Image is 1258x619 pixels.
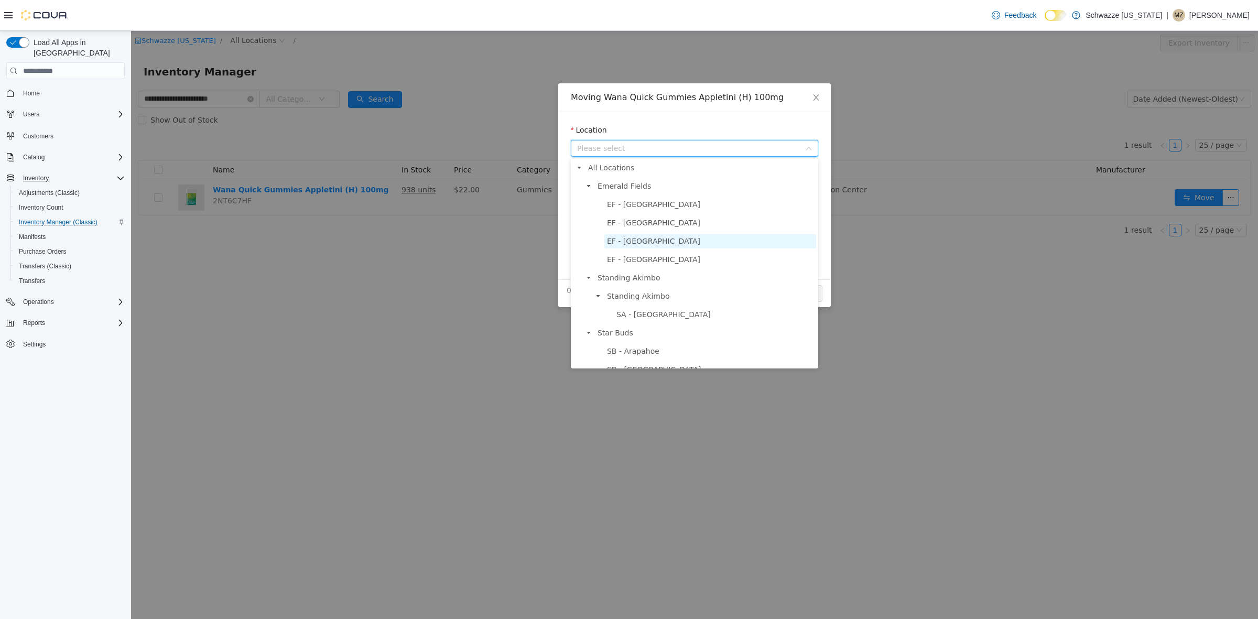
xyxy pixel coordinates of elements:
button: Operations [2,295,129,309]
span: Catalog [19,151,125,164]
button: Transfers (Classic) [10,259,129,274]
div: Mengistu Zebulun [1173,9,1185,21]
a: Settings [19,338,50,351]
span: SB - Aurora [473,332,685,346]
span: Adjustments (Classic) [15,187,125,199]
span: EF - Wash Park [473,222,685,236]
a: Feedback [988,5,1040,26]
button: Inventory Manager (Classic) [10,215,129,230]
span: Catalog [23,153,45,161]
span: EF - [GEOGRAPHIC_DATA] [476,224,569,233]
span: Standing Akimbo [467,243,529,251]
span: Inventory [19,172,125,184]
span: SB - Arapahoe [473,313,685,328]
a: Inventory Manager (Classic) [15,216,102,229]
span: Standing Akimbo [464,240,685,254]
span: Feedback [1004,10,1036,20]
button: Adjustments (Classic) [10,186,129,200]
p: Schwazze [US_STATE] [1086,9,1162,21]
span: SA - Denver [483,277,685,291]
button: Users [19,108,44,121]
span: Emerald Fields [464,148,685,162]
span: EF - [GEOGRAPHIC_DATA] [476,169,569,178]
button: Catalog [2,150,129,165]
span: Reports [23,319,45,327]
span: Customers [23,132,53,140]
a: Manifests [15,231,50,243]
a: Inventory Count [15,201,68,214]
span: Operations [23,298,54,306]
button: Catalog [19,151,49,164]
span: EF - Glendale [473,167,685,181]
span: Settings [23,340,46,349]
span: Inventory Manager (Classic) [19,218,97,226]
span: EF - South Boulder [473,203,685,218]
a: Transfers [15,275,49,287]
button: Customers [2,128,129,143]
span: All Locations [457,133,503,141]
span: Settings [19,338,125,351]
button: Close [670,52,700,82]
span: Standing Akimbo [476,261,538,269]
button: Users [2,107,129,122]
i: icon: caret-down [446,134,451,139]
i: icon: caret-down [455,299,460,305]
button: Operations [19,296,58,308]
span: MZ [1174,9,1183,21]
span: Transfers (Classic) [19,262,71,270]
i: icon: caret-down [455,244,460,249]
span: Reports [19,317,125,329]
span: Transfers [15,275,125,287]
span: Standing Akimbo [473,258,685,273]
span: Inventory Count [19,203,63,212]
img: Cova [21,10,68,20]
span: Home [23,89,40,97]
span: All Locations [454,130,685,144]
span: Home [19,86,125,100]
button: Manifests [10,230,129,244]
span: Purchase Orders [19,247,67,256]
span: SB - [GEOGRAPHIC_DATA] [476,334,570,343]
span: 0 Units will be moved. [436,254,517,265]
i: icon: close [681,62,689,71]
button: Settings [2,336,129,352]
i: icon: down [675,114,681,122]
button: Inventory Count [10,200,129,215]
span: Users [19,108,125,121]
button: Purchase Orders [10,244,129,259]
span: Manifests [19,233,46,241]
span: Transfers (Classic) [15,260,125,273]
span: Star Buds [467,298,502,306]
span: SA - [GEOGRAPHIC_DATA] [485,279,580,288]
span: Transfers [19,277,45,285]
button: Reports [19,317,49,329]
button: Home [2,85,129,101]
a: Home [19,87,44,100]
span: Purchase Orders [15,245,125,258]
button: Inventory [19,172,53,184]
p: | [1166,9,1168,21]
a: Transfers (Classic) [15,260,75,273]
a: Customers [19,130,58,143]
span: Operations [19,296,125,308]
a: Adjustments (Classic) [15,187,84,199]
span: Load All Apps in [GEOGRAPHIC_DATA] [29,37,125,58]
span: Star Buds [464,295,685,309]
span: EF - Havana [473,185,685,199]
span: Inventory [23,174,49,182]
span: Inventory Count [15,201,125,214]
span: Inventory Manager (Classic) [15,216,125,229]
span: Emerald Fields [467,151,520,159]
span: Adjustments (Classic) [19,189,80,197]
button: Reports [2,316,129,330]
span: SB - Arapahoe [476,316,528,324]
span: Users [23,110,39,118]
p: [PERSON_NAME] [1189,9,1250,21]
span: EF - [GEOGRAPHIC_DATA] [476,206,569,214]
i: icon: caret-down [464,263,470,268]
i: icon: caret-down [455,153,460,158]
span: Customers [19,129,125,142]
button: Inventory [2,171,129,186]
input: Dark Mode [1045,10,1067,21]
